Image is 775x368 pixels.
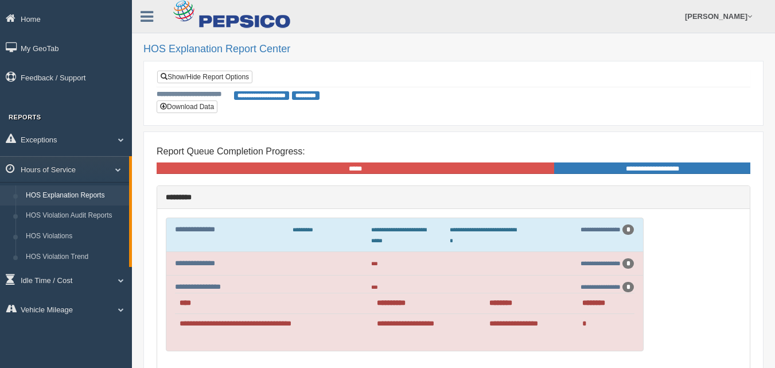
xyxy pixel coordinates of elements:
[157,146,750,157] h4: Report Queue Completion Progress:
[21,185,129,206] a: HOS Explanation Reports
[21,226,129,247] a: HOS Violations
[21,247,129,268] a: HOS Violation Trend
[143,44,764,55] h2: HOS Explanation Report Center
[157,71,252,83] a: Show/Hide Report Options
[157,100,217,113] button: Download Data
[21,206,129,226] a: HOS Violation Audit Reports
